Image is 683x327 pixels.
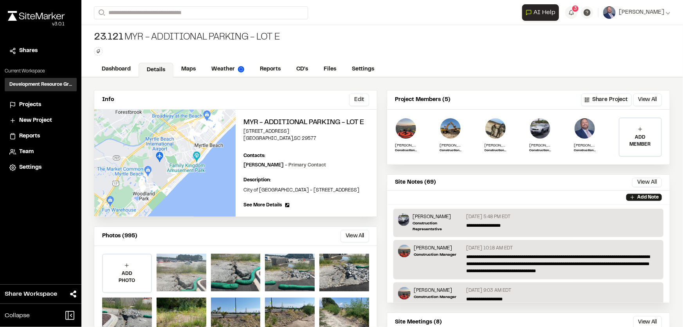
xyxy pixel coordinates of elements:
span: See More Details [243,202,282,209]
p: Construction Representative [413,220,463,232]
button: Share Project [581,94,632,106]
p: ADD MEMBER [620,134,661,148]
p: Construction Rep. [485,148,506,153]
img: User [603,6,616,19]
p: Project Members (5) [395,96,451,104]
a: Files [316,62,344,77]
p: Site Meetings (8) [395,318,442,327]
p: [PERSON_NAME] [243,162,326,169]
p: [PERSON_NAME] [529,143,551,148]
span: Reports [19,132,40,141]
button: View All [632,178,662,187]
a: Reports [252,62,288,77]
a: New Project [9,116,72,125]
span: Shares [19,47,38,55]
img: Zach Thompson [398,287,411,300]
span: Settings [19,163,41,172]
p: Contacts: [243,152,265,159]
p: [STREET_ADDRESS] [243,128,369,135]
p: Site Notes (69) [395,178,436,187]
div: Open AI Assistant [522,4,562,21]
p: Info [102,96,114,104]
img: Dillon Hackett [485,117,506,139]
a: Dashboard [94,62,139,77]
div: Oh geez...please don't... [8,21,65,28]
p: [PERSON_NAME] [414,245,456,252]
p: [PERSON_NAME] [413,213,463,220]
span: 3 [574,5,577,12]
p: Current Workspace [5,68,77,75]
p: [PERSON_NAME] [485,143,506,148]
span: AI Help [533,8,555,17]
p: Construction Services Manager [574,148,596,153]
p: [PERSON_NAME] [414,287,456,294]
a: Shares [9,47,72,55]
img: Timothy Clark [398,213,409,226]
a: Team [9,148,72,156]
button: Edit Tags [94,47,103,56]
p: Construction Representative [529,148,551,153]
p: ADD PHOTO [103,270,151,284]
p: [DATE] 10:18 AM EDT [467,245,513,252]
button: Search [94,6,108,19]
h2: MYR - Additional Parking - Lot E [243,117,369,128]
a: Projects [9,101,72,109]
p: Description: [243,177,369,184]
img: Ross Edwards [440,117,461,139]
span: New Project [19,116,52,125]
button: View All [633,94,662,106]
button: Open AI Assistant [522,4,559,21]
span: Team [19,148,34,156]
a: Settings [9,163,72,172]
button: [PERSON_NAME] [603,6,670,19]
a: Details [139,63,173,78]
p: Construction Manager [395,148,417,153]
a: Maps [173,62,204,77]
span: Collapse [5,311,30,320]
span: [PERSON_NAME] [619,8,664,17]
a: Weather [204,62,252,77]
a: CD's [288,62,316,77]
button: View All [341,230,369,242]
p: Construction Manager [414,252,456,258]
a: Settings [344,62,382,77]
p: City of [GEOGRAPHIC_DATA] - [STREET_ADDRESS] [243,187,369,194]
h3: Development Resource Group [9,81,72,88]
img: Timothy Clark [529,117,551,139]
p: [DATE] 9:03 AM EDT [467,287,512,294]
p: [PERSON_NAME] [574,143,596,148]
span: Share Workspace [5,289,57,299]
img: Zach Thompson [398,245,411,257]
p: Construction Representative [440,148,461,153]
a: Reports [9,132,72,141]
button: Edit [349,94,369,106]
p: Add Note [637,194,659,201]
img: rebrand.png [8,11,65,21]
button: 3 [565,6,578,19]
img: Zach Thompson [395,117,417,139]
p: [GEOGRAPHIC_DATA] , SC 29577 [243,135,369,142]
span: Projects [19,101,41,109]
p: Construction Manager [414,294,456,300]
p: [DATE] 5:48 PM EDT [467,213,511,220]
p: [PERSON_NAME] [440,143,461,148]
p: [PERSON_NAME] [395,143,417,148]
p: Photos (995) [102,232,137,240]
div: MYR - Additional Parking - Lot E [94,31,280,44]
img: Jake Rosiek [574,117,596,139]
span: - Primary Contact [285,163,326,167]
span: 23.121 [94,31,123,44]
img: precipai.png [238,66,244,72]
